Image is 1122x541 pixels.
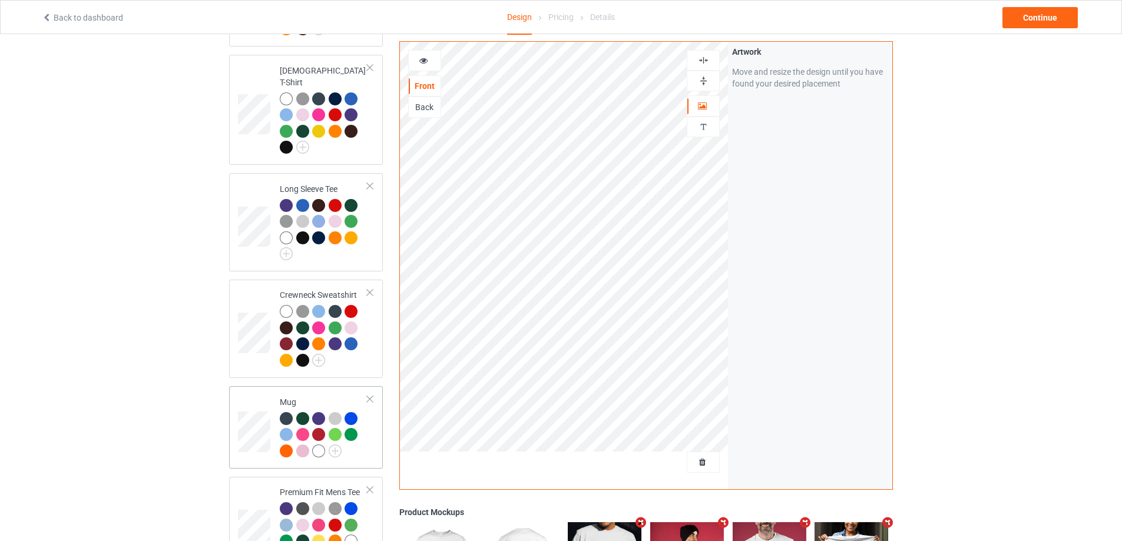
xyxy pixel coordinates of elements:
[329,502,342,515] img: heather_texture.png
[296,141,309,154] img: svg+xml;base64,PD94bWwgdmVyc2lvbj0iMS4wIiBlbmNvZGluZz0iVVRGLTgiPz4KPHN2ZyB3aWR0aD0iMjJweCIgaGVpZ2...
[280,65,368,153] div: [DEMOGRAPHIC_DATA] T-Shirt
[548,1,574,34] div: Pricing
[881,516,895,529] i: Remove mockup
[229,280,383,378] div: Crewneck Sweatshirt
[42,13,123,22] a: Back to dashboard
[409,80,441,92] div: Front
[732,46,888,58] div: Artwork
[399,506,893,518] div: Product Mockups
[732,66,888,89] div: Move and resize the design until you have found your desired placement
[280,396,368,457] div: Mug
[698,75,709,87] img: svg%3E%0A
[229,173,383,271] div: Long Sleeve Tee
[312,354,325,367] img: svg+xml;base64,PD94bWwgdmVyc2lvbj0iMS4wIiBlbmNvZGluZz0iVVRGLTgiPz4KPHN2ZyB3aWR0aD0iMjJweCIgaGVpZ2...
[280,247,293,260] img: svg+xml;base64,PD94bWwgdmVyc2lvbj0iMS4wIiBlbmNvZGluZz0iVVRGLTgiPz4KPHN2ZyB3aWR0aD0iMjJweCIgaGVpZ2...
[716,516,730,529] i: Remove mockup
[1002,7,1078,28] div: Continue
[229,55,383,165] div: [DEMOGRAPHIC_DATA] T-Shirt
[329,444,342,457] img: svg+xml;base64,PD94bWwgdmVyc2lvbj0iMS4wIiBlbmNvZGluZz0iVVRGLTgiPz4KPHN2ZyB3aWR0aD0iMjJweCIgaGVpZ2...
[698,121,709,132] img: svg%3E%0A
[634,516,648,529] i: Remove mockup
[698,55,709,66] img: svg%3E%0A
[280,289,368,366] div: Crewneck Sweatshirt
[507,1,532,35] div: Design
[280,183,368,257] div: Long Sleeve Tee
[798,516,813,529] i: Remove mockup
[229,386,383,469] div: Mug
[409,101,441,113] div: Back
[590,1,615,34] div: Details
